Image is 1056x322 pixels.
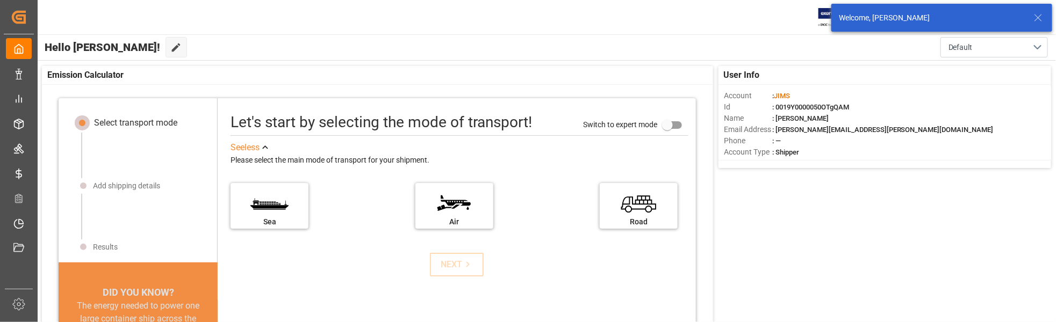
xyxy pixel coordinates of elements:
[724,90,772,101] span: Account
[774,92,790,100] span: JIMS
[421,216,488,228] div: Air
[772,126,994,134] span: : [PERSON_NAME][EMAIL_ADDRESS][PERSON_NAME][DOMAIN_NAME]
[724,69,760,82] span: User Info
[430,253,484,276] button: NEXT
[949,42,973,53] span: Default
[839,12,1024,24] div: Welcome, [PERSON_NAME]
[94,116,177,129] div: Select transport mode
[583,120,657,129] span: Switch to expert mode
[605,216,672,228] div: Road
[724,135,772,147] span: Phone
[441,258,473,271] div: NEXT
[45,37,160,57] span: Hello [PERSON_NAME]!
[93,180,160,192] div: Add shipping details
[231,111,532,134] div: Let's start by selecting the mode of transport!
[772,114,829,122] span: : [PERSON_NAME]
[47,69,124,82] span: Emission Calculator
[724,147,772,158] span: Account Type
[724,113,772,124] span: Name
[59,285,218,299] div: DID YOU KNOW?
[236,216,303,228] div: Sea
[940,37,1048,57] button: open menu
[93,241,118,253] div: Results
[772,148,799,156] span: : Shipper
[724,101,772,113] span: Id
[724,124,772,135] span: Email Address
[231,154,688,167] div: Please select the main mode of transport for your shipment.
[231,141,260,154] div: See less
[772,137,781,145] span: : —
[772,103,849,111] span: : 0019Y0000050OTgQAM
[772,92,790,100] span: :
[818,8,856,27] img: Exertis%20JAM%20-%20Email%20Logo.jpg_1722504956.jpg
